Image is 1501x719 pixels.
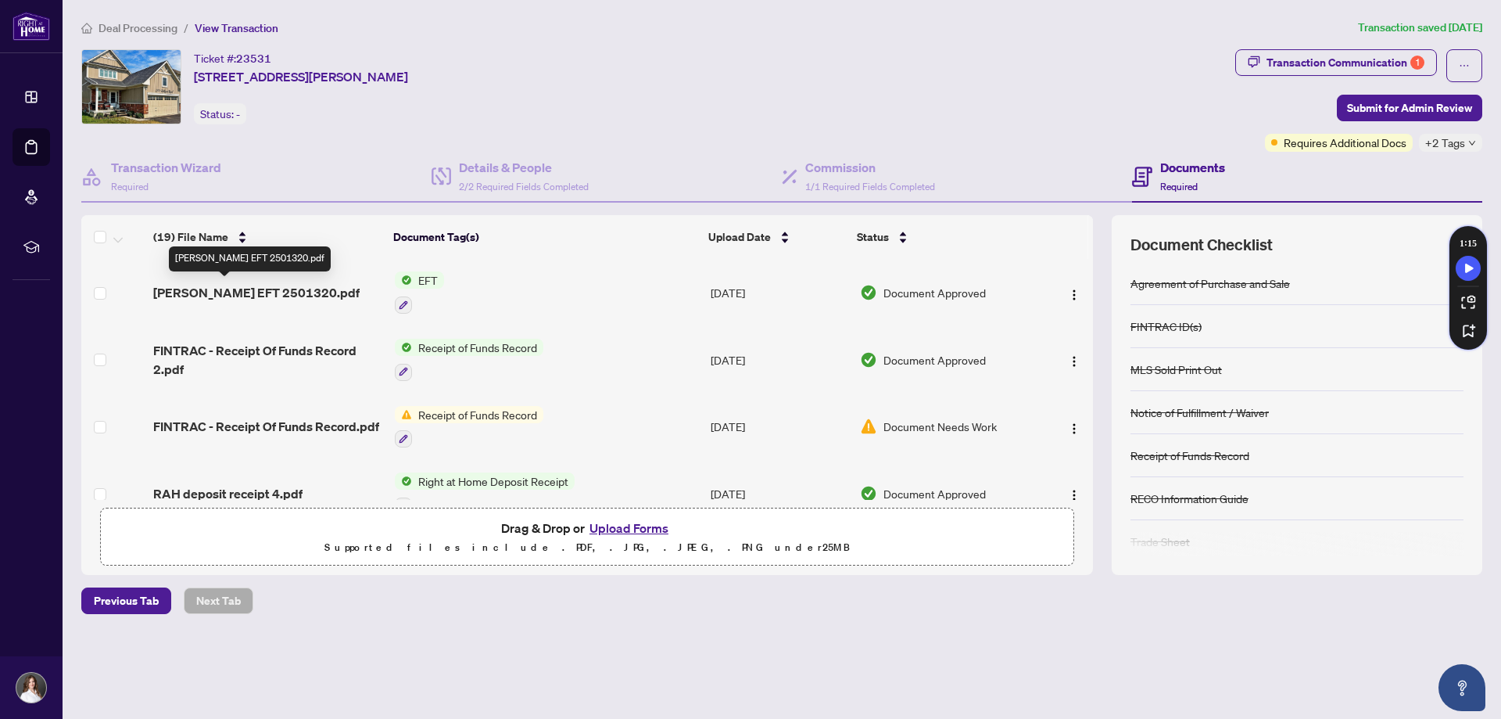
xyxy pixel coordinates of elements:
button: Transaction Communication1 [1235,49,1437,76]
span: Document Approved [883,284,986,301]
img: Document Status [860,485,877,502]
button: Logo [1062,280,1087,305]
button: Submit for Admin Review [1337,95,1482,121]
th: Status [851,215,1036,259]
span: Document Checklist [1130,234,1273,256]
span: Upload Date [708,228,771,246]
span: EFT [412,271,444,289]
button: Upload Forms [585,518,673,538]
button: Status IconReceipt of Funds Record [395,339,543,381]
img: Document Status [860,418,877,435]
span: Required [111,181,149,192]
div: RECO Information Guide [1130,490,1248,507]
span: FINTRAC - Receipt Of Funds Record 2.pdf [153,341,382,379]
span: Drag & Drop or [501,518,673,538]
span: Drag & Drop orUpload FormsSupported files include .PDF, .JPG, .JPEG, .PNG under25MB [101,509,1073,566]
span: Status [857,228,889,246]
span: +2 Tags [1425,134,1465,152]
div: Receipt of Funds Record [1130,447,1249,464]
li: / [184,19,188,37]
span: down [1468,139,1476,147]
img: logo [13,12,50,41]
button: Status IconReceipt of Funds Record [395,406,543,448]
div: Transaction Communication [1266,50,1424,75]
span: Right at Home Deposit Receipt [412,473,575,490]
article: Transaction saved [DATE] [1358,19,1482,37]
div: [PERSON_NAME] EFT 2501320.pdf [169,246,331,271]
span: RAH deposit receipt 4.pdf [153,484,303,503]
td: [DATE] [704,259,854,326]
button: Status IconEFT [395,271,444,314]
span: [STREET_ADDRESS][PERSON_NAME] [194,67,408,86]
span: View Transaction [195,21,278,35]
img: Profile Icon [16,673,46,703]
span: Receipt of Funds Record [412,339,543,356]
button: Previous Tab [81,588,171,614]
div: MLS Sold Print Out [1130,361,1222,378]
img: Status Icon [395,271,412,289]
img: Logo [1068,422,1080,435]
span: home [81,23,92,34]
button: Logo [1062,414,1087,439]
span: Receipt of Funds Record [412,406,543,423]
p: Supported files include .PDF, .JPG, .JPEG, .PNG under 25 MB [110,538,1064,557]
div: Agreement of Purchase and Sale [1130,275,1290,292]
div: 1 [1410,56,1424,70]
h4: Details & People [459,158,589,177]
span: Previous Tab [94,588,159,613]
div: Status: [194,103,246,124]
button: Status IconRight at Home Deposit Receipt [395,473,575,515]
span: - [236,107,240,121]
span: Document Needs Work [883,418,997,435]
img: Logo [1068,289,1080,301]
span: ellipsis [1459,60,1470,71]
th: Document Tag(s) [387,215,702,259]
h4: Transaction Wizard [111,158,221,177]
span: 1/1 Required Fields Completed [805,181,935,192]
button: Open asap [1438,664,1485,711]
img: Logo [1068,355,1080,368]
img: Status Icon [395,473,412,490]
div: Notice of Fulfillment / Waiver [1130,404,1269,421]
img: Document Status [860,351,877,368]
span: (19) File Name [153,228,228,246]
td: [DATE] [704,460,854,527]
button: Logo [1062,347,1087,372]
span: [PERSON_NAME] EFT 2501320.pdf [153,283,360,302]
th: (19) File Name [147,215,387,259]
span: 23531 [236,52,271,66]
span: Document Approved [883,351,986,368]
span: 2/2 Required Fields Completed [459,181,589,192]
div: FINTRAC ID(s) [1130,318,1202,335]
img: IMG-N11912667_1.jpg [82,50,181,124]
img: Status Icon [395,339,412,356]
td: [DATE] [704,394,854,461]
span: Deal Processing [99,21,177,35]
span: Submit for Admin Review [1347,95,1472,120]
button: Next Tab [184,588,253,614]
img: Status Icon [395,406,412,423]
img: Document Status [860,284,877,301]
img: Logo [1068,489,1080,502]
button: Logo [1062,481,1087,506]
td: [DATE] [704,326,854,394]
span: FINTRAC - Receipt Of Funds Record.pdf [153,417,379,436]
span: Document Approved [883,485,986,502]
th: Upload Date [702,215,851,259]
span: Requires Additional Docs [1284,134,1406,151]
h4: Documents [1160,158,1225,177]
h4: Commission [805,158,935,177]
span: Required [1160,181,1198,192]
div: Ticket #: [194,49,271,67]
